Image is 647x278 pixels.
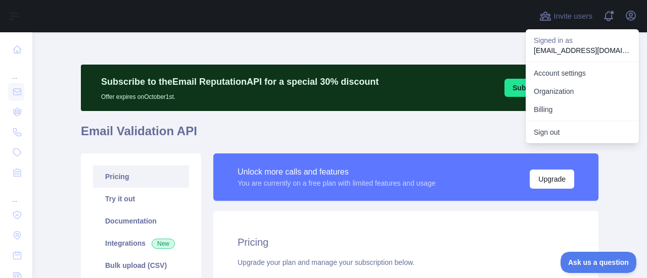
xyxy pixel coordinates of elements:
button: Subscribe [DATE] [504,79,580,97]
p: [EMAIL_ADDRESS][DOMAIN_NAME] [534,45,631,55]
div: Upgrade your plan and manage your subscription below. [238,257,574,267]
p: Subscribe to the Email Reputation API for a special 30 % discount [101,75,379,89]
p: Offer expires on October 1st. [101,89,379,101]
span: Invite users [553,11,592,22]
button: Billing [526,100,639,119]
button: Sign out [526,123,639,141]
button: Upgrade [530,170,574,189]
span: New [152,239,175,249]
a: Organization [526,82,639,100]
button: Invite users [537,8,594,24]
a: Bulk upload (CSV) [93,254,189,276]
a: Integrations New [93,232,189,254]
div: ... [8,61,24,81]
iframe: Toggle Customer Support [561,252,637,273]
h1: Email Validation API [81,123,598,147]
a: Pricing [93,165,189,188]
div: You are currently on a free plan with limited features and usage [238,178,436,188]
a: Account settings [526,64,639,82]
a: Try it out [93,188,189,210]
div: Unlock more calls and features [238,166,436,178]
div: ... [8,184,24,204]
p: Signed in as [534,35,631,45]
h2: Pricing [238,235,574,249]
a: Documentation [93,210,189,232]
